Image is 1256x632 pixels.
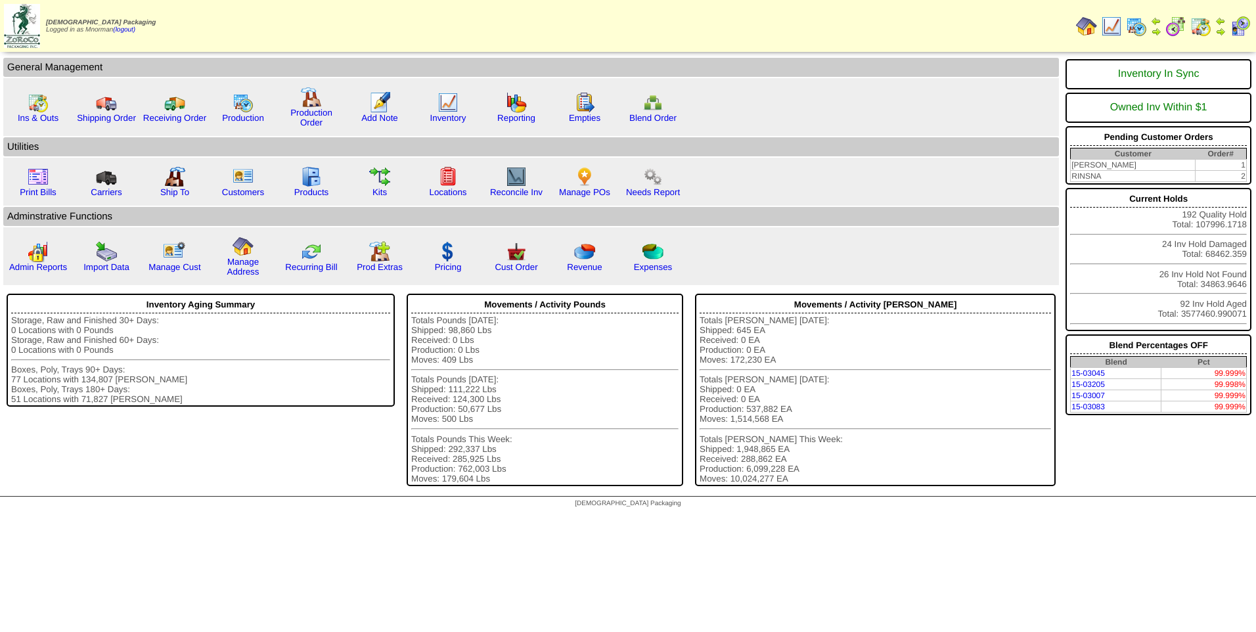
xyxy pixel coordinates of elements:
a: Production Order [290,108,332,127]
img: truck.gif [96,92,117,113]
a: Receiving Order [143,113,206,123]
img: home.gif [233,236,254,257]
img: workorder.gif [574,92,595,113]
a: Import Data [83,262,129,272]
a: Kits [372,187,387,197]
a: 15-03205 [1071,380,1105,389]
img: arrowleft.gif [1151,16,1161,26]
div: Movements / Activity [PERSON_NAME] [700,296,1051,313]
img: workflow.png [642,166,663,187]
a: Admin Reports [9,262,67,272]
a: Empties [569,113,600,123]
a: Revenue [567,262,602,272]
a: Recurring Bill [285,262,337,272]
a: Needs Report [626,187,680,197]
a: Add Note [361,113,398,123]
a: Ship To [160,187,189,197]
td: 99.999% [1161,401,1247,413]
a: Manage Address [227,257,259,277]
img: import.gif [96,241,117,262]
div: Pending Customer Orders [1070,129,1247,146]
img: calendarprod.gif [1126,16,1147,37]
a: Locations [429,187,466,197]
a: Reconcile Inv [490,187,543,197]
img: calendarinout.gif [28,92,49,113]
img: line_graph.gif [437,92,459,113]
img: calendarblend.gif [1165,16,1186,37]
img: prodextras.gif [369,241,390,262]
td: 99.998% [1161,379,1247,390]
a: Ins & Outs [18,113,58,123]
img: factory2.gif [164,166,185,187]
div: Inventory Aging Summary [11,296,390,313]
img: network.png [642,92,663,113]
a: Production [222,113,264,123]
td: 2 [1195,171,1246,182]
a: (logout) [113,26,135,34]
img: cabinet.gif [301,166,322,187]
img: truck2.gif [164,92,185,113]
div: Inventory In Sync [1070,62,1247,87]
a: Manage Cust [148,262,200,272]
a: Print Bills [20,187,56,197]
img: managecust.png [163,241,187,262]
a: Products [294,187,329,197]
td: RINSNA [1071,171,1196,182]
a: Shipping Order [77,113,136,123]
img: workflow.gif [369,166,390,187]
img: arrowright.gif [1151,26,1161,37]
a: 15-03045 [1071,369,1105,378]
img: pie_chart.png [574,241,595,262]
a: Reporting [497,113,535,123]
img: invoice2.gif [28,166,49,187]
div: Current Holds [1070,191,1247,208]
img: customers.gif [233,166,254,187]
th: Order# [1195,148,1246,160]
div: Movements / Activity Pounds [411,296,679,313]
th: Pct [1161,357,1247,368]
span: Logged in as Mnorman [46,19,156,34]
img: zoroco-logo-small.webp [4,4,40,48]
a: Pricing [435,262,462,272]
img: dollar.gif [437,241,459,262]
div: Totals [PERSON_NAME] [DATE]: Shipped: 645 EA Received: 0 EA Production: 0 EA Moves: 172,230 EA To... [700,315,1051,484]
span: [DEMOGRAPHIC_DATA] Packaging [575,500,681,507]
img: calendarinout.gif [1190,16,1211,37]
td: [PERSON_NAME] [1071,160,1196,171]
a: Expenses [634,262,673,272]
a: Prod Extras [357,262,403,272]
img: arrowleft.gif [1215,16,1226,26]
div: Owned Inv Within $1 [1070,95,1247,120]
img: cust_order.png [506,241,527,262]
a: 15-03007 [1071,391,1105,400]
div: 192 Quality Hold Total: 107996.1718 24 Inv Hold Damaged Total: 68462.359 26 Inv Hold Not Found To... [1065,188,1251,331]
a: Customers [222,187,264,197]
div: Blend Percentages OFF [1070,337,1247,354]
img: truck3.gif [96,166,117,187]
img: home.gif [1076,16,1097,37]
img: pie_chart2.png [642,241,663,262]
img: line_graph2.gif [506,166,527,187]
td: General Management [3,58,1059,77]
th: Customer [1071,148,1196,160]
img: graph.gif [506,92,527,113]
img: factory.gif [301,87,322,108]
img: reconcile.gif [301,241,322,262]
img: line_graph.gif [1101,16,1122,37]
th: Blend [1071,357,1161,368]
img: graph2.png [28,241,49,262]
img: arrowright.gif [1215,26,1226,37]
a: Inventory [430,113,466,123]
a: Carriers [91,187,122,197]
div: Totals Pounds [DATE]: Shipped: 98,860 Lbs Received: 0 Lbs Production: 0 Lbs Moves: 409 Lbs Totals... [411,315,679,484]
img: calendarcustomer.gif [1230,16,1251,37]
a: Blend Order [629,113,677,123]
a: Cust Order [495,262,537,272]
td: Adminstrative Functions [3,207,1059,226]
img: locations.gif [437,166,459,187]
td: 1 [1195,160,1246,171]
span: [DEMOGRAPHIC_DATA] Packaging [46,19,156,26]
a: Manage POs [559,187,610,197]
div: Storage, Raw and Finished 30+ Days: 0 Locations with 0 Pounds Storage, Raw and Finished 60+ Days:... [11,315,390,404]
td: Utilities [3,137,1059,156]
